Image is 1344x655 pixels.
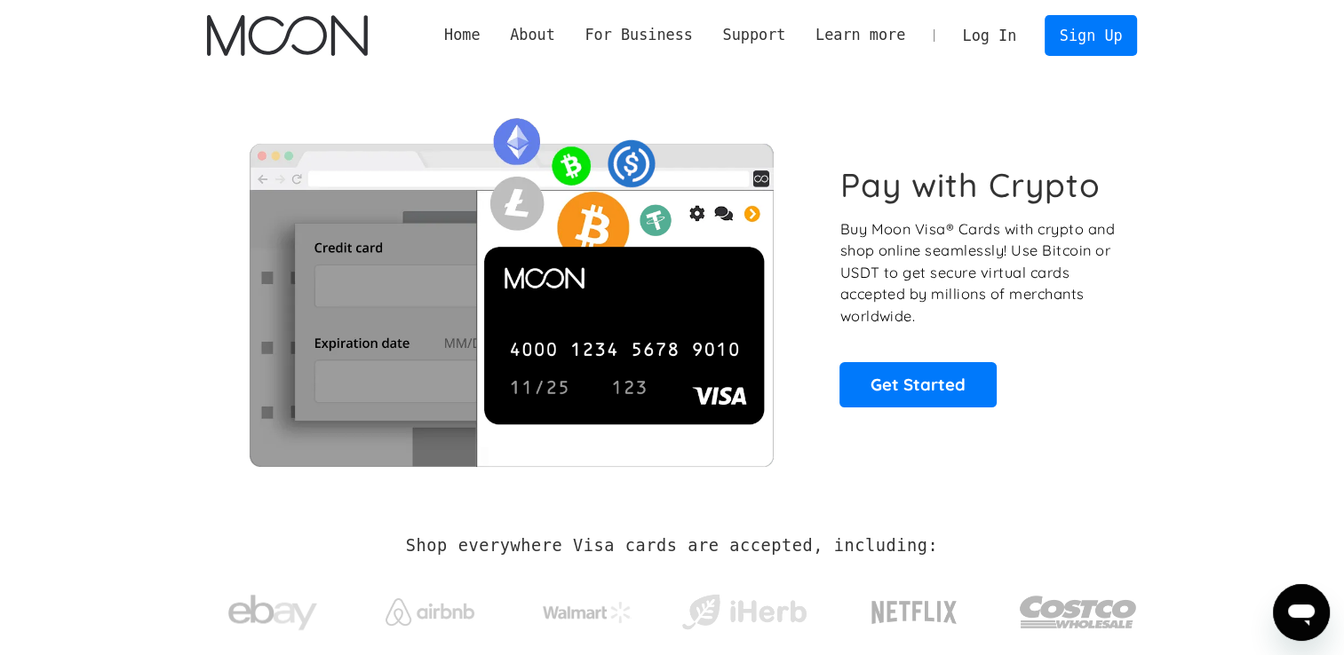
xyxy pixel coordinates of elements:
[839,218,1117,327] p: Buy Moon Visa® Cards with crypto and shop online seamlessly! Use Bitcoin or USDT to get secure vi...
[570,24,708,46] div: For Business
[363,580,496,635] a: Airbnb
[1273,584,1330,641] iframe: Button to launch messaging window
[839,362,997,406] a: Get Started
[1019,579,1138,645] img: Costco
[678,572,810,644] a: iHerb
[815,24,905,46] div: Learn more
[585,24,692,46] div: For Business
[207,567,339,650] a: ebay
[386,598,474,626] img: Airbnb
[207,15,368,56] a: home
[406,536,938,556] h2: Shop everywhere Visa cards are accepted, including:
[521,584,653,632] a: Walmart
[228,585,317,641] img: ebay
[543,602,632,623] img: Walmart
[839,165,1101,205] h1: Pay with Crypto
[510,24,555,46] div: About
[835,572,994,643] a: Netflix
[870,590,958,635] img: Netflix
[722,24,785,46] div: Support
[678,589,810,635] img: iHerb
[429,24,495,46] a: Home
[495,24,569,46] div: About
[207,15,368,56] img: Moon Logo
[1019,561,1138,654] a: Costco
[1045,15,1137,55] a: Sign Up
[708,24,800,46] div: Support
[207,106,815,466] img: Moon Cards let you spend your crypto anywhere Visa is accepted.
[948,16,1031,55] a: Log In
[800,24,920,46] div: Learn more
